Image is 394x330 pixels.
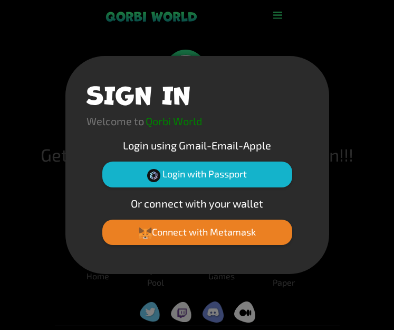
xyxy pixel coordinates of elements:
p: Welcome to [87,113,144,129]
button: Login with Passport [102,162,292,187]
p: Login using Gmail-Email-Apple [87,137,308,153]
button: Connect with Metamask [102,220,292,245]
p: Qorbi World [146,113,202,129]
img: Passport Logo [147,169,160,182]
h1: SIGN IN [87,77,190,109]
p: Or connect with your wallet [87,195,308,211]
